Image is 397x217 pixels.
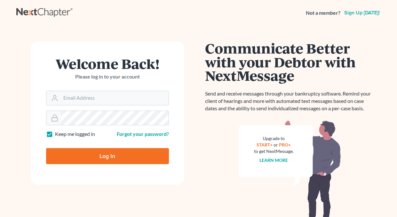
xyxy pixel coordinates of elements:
[306,9,340,17] strong: Not a member?
[274,142,278,147] span: or
[254,148,294,154] div: to get NextMessage.
[259,157,288,163] a: Learn more
[46,57,169,71] h1: Welcome Back!
[343,10,381,15] a: Sign up [DATE]!
[46,148,169,164] input: Log In
[279,142,291,147] a: PRO+
[55,130,95,138] label: Keep me logged in
[205,90,375,112] p: Send and receive messages through your bankruptcy software. Remind your client of hearings and mo...
[254,135,294,142] div: Upgrade to
[205,41,375,82] h1: Communicate Better with your Debtor with NextMessage
[257,142,273,147] a: START+
[117,131,169,137] a: Forgot your password?
[46,73,169,80] p: Please log in to your account
[61,91,169,105] input: Email Address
